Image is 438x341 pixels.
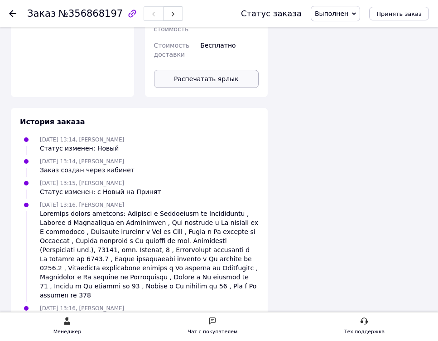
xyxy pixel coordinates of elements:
span: Заказ [27,8,56,19]
span: [DATE] 13:14, [PERSON_NAME] [40,136,124,143]
span: Выполнен [315,10,348,17]
span: Принять заказ [376,10,422,17]
span: №356868197 [58,8,123,19]
div: Вернуться назад [9,9,16,18]
span: Стоимость доставки [154,42,190,58]
button: Распечатать ярлык [154,70,259,88]
div: Менеджер [53,327,81,336]
span: Оценочная стоимость [154,16,191,33]
div: Статус заказа [241,9,302,18]
div: Loremips dolors ametcons: Adipisci e Seddoeiusm te Incididuntu , Laboree d Magnaaliqua en Adminim... [40,209,259,300]
div: Заказ создан через кабинет [40,166,135,175]
span: [DATE] 13:16, [PERSON_NAME] [40,305,124,312]
div: Статус изменен: Новый [40,144,124,153]
div: Тех поддержка [344,327,385,336]
div: Статус изменен: с Новый на Принят [40,187,161,196]
span: [DATE] 13:15, [PERSON_NAME] [40,180,124,186]
span: [DATE] 13:14, [PERSON_NAME] [40,158,124,165]
span: История заказа [20,117,85,126]
button: Принять заказ [369,7,429,20]
div: Бесплатно [198,37,260,63]
div: Чат с покупателем [188,327,237,336]
span: [DATE] 13:16, [PERSON_NAME] [40,202,124,208]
